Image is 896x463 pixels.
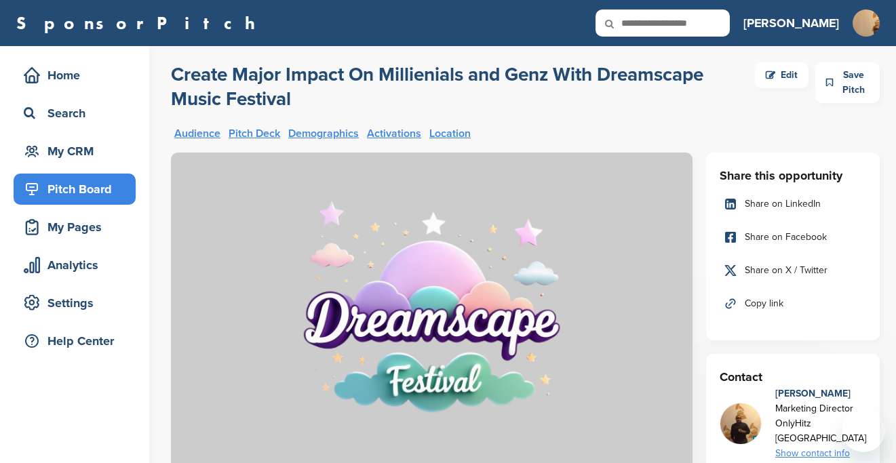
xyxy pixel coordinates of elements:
a: Demographics [288,128,359,139]
img: 0 lxzqprpfe nkuf6ppjuippckevpx2u6p0ruwpp3zbkbm1ha1jme4j1vrqr1t7wfxkysoyq04iduq?1441254807 [720,403,761,444]
a: Pitch Board [14,174,136,205]
a: My CRM [14,136,136,167]
a: Edit [755,62,809,111]
a: Create Major Impact On Millienials and Genz With Dreamscape Music Festival [171,62,755,111]
a: Analytics [14,249,136,281]
a: Share on LinkedIn [720,190,866,218]
div: Analytics [20,253,136,277]
div: Home [20,63,136,87]
a: Audience [174,128,220,139]
iframe: Button to launch messaging window [842,409,885,452]
div: OnlyHitz [GEOGRAPHIC_DATA] [775,416,866,446]
a: Copy link [720,289,866,318]
div: Settings [20,291,136,315]
a: Activations [367,128,421,139]
div: My CRM [20,139,136,163]
div: Search [20,101,136,125]
span: Copy link [745,296,783,311]
h3: Share this opportunity [720,166,866,185]
div: Help Center [20,329,136,353]
a: Share on X / Twitter [720,256,866,285]
span: Share on LinkedIn [745,197,821,212]
span: Share on Facebook [745,230,827,245]
a: SponsorPitch [16,14,264,32]
div: Pitch Board [20,177,136,201]
a: My Pages [14,212,136,243]
div: Show contact info [775,446,866,461]
a: [PERSON_NAME] [743,8,839,38]
div: Save Pitch [815,62,880,103]
div: [PERSON_NAME] [775,386,866,401]
a: Pitch Deck [229,128,280,139]
h3: Contact [720,367,866,386]
span: Share on X / Twitter [745,263,827,278]
a: Settings [14,287,136,319]
h3: [PERSON_NAME] [743,14,839,33]
a: Search [14,98,136,129]
a: Home [14,60,136,91]
a: Location [429,128,471,139]
div: Marketing Director [775,401,866,416]
div: My Pages [20,215,136,239]
div: Edit [755,62,809,88]
a: Share on Facebook [720,223,866,251]
a: Help Center [14,325,136,357]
